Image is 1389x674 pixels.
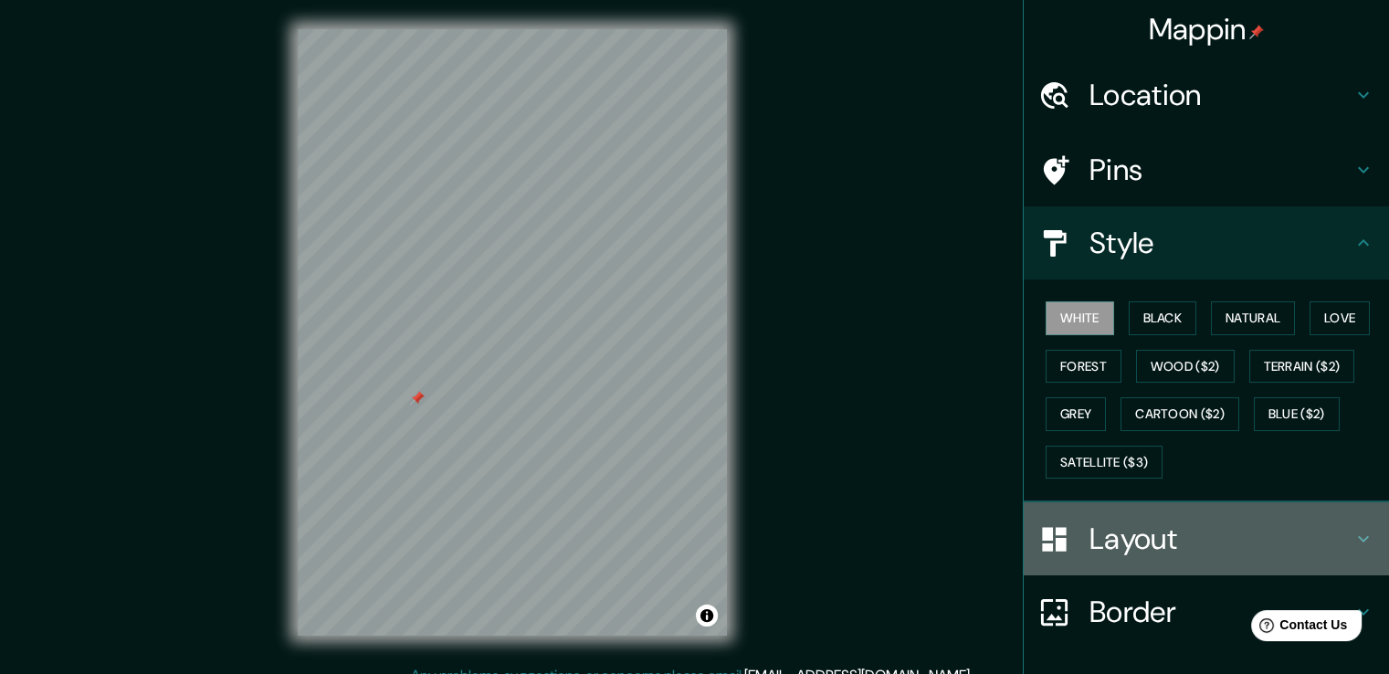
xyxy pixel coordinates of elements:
h4: Layout [1089,521,1352,557]
h4: Mappin [1149,11,1265,47]
canvas: Map [298,29,727,636]
div: Border [1024,575,1389,648]
button: Toggle attribution [696,605,718,627]
div: Location [1024,58,1389,132]
button: Grey [1046,397,1106,431]
h4: Style [1089,225,1352,261]
button: White [1046,301,1114,335]
button: Black [1129,301,1197,335]
h4: Border [1089,594,1352,630]
button: Blue ($2) [1254,397,1340,431]
button: Cartoon ($2) [1121,397,1239,431]
h4: Pins [1089,152,1352,188]
button: Love [1310,301,1370,335]
button: Terrain ($2) [1249,350,1355,384]
button: Wood ($2) [1136,350,1235,384]
iframe: Help widget launcher [1226,603,1369,654]
img: pin-icon.png [1249,25,1264,39]
h4: Location [1089,77,1352,113]
button: Satellite ($3) [1046,446,1163,479]
div: Style [1024,206,1389,279]
div: Layout [1024,502,1389,575]
button: Natural [1211,301,1295,335]
div: Pins [1024,133,1389,206]
button: Forest [1046,350,1121,384]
